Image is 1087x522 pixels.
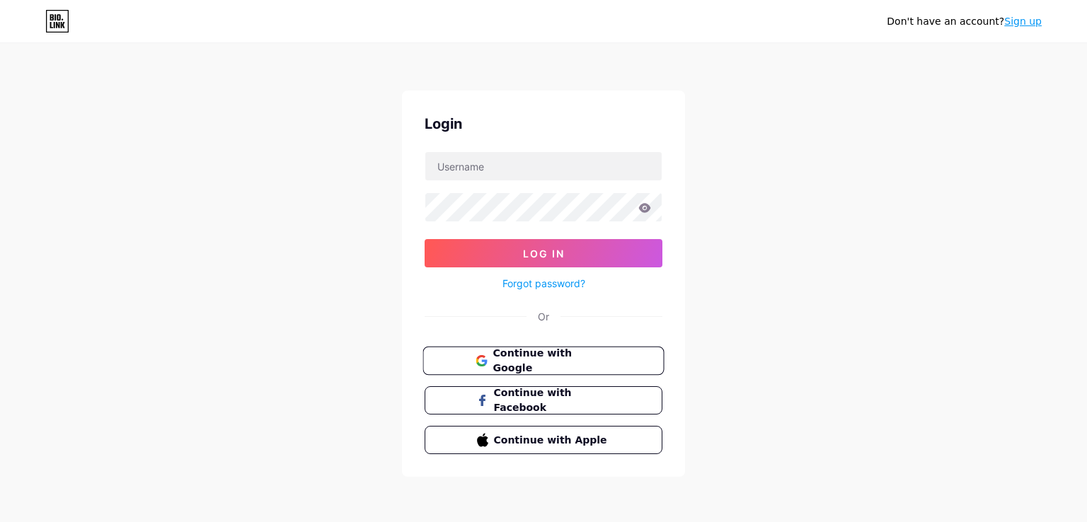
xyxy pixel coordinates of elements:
[425,347,662,375] a: Continue with Google
[887,14,1042,29] div: Don't have an account?
[494,433,611,448] span: Continue with Apple
[422,347,664,376] button: Continue with Google
[425,239,662,267] button: Log In
[425,113,662,134] div: Login
[493,346,611,376] span: Continue with Google
[523,248,565,260] span: Log In
[538,309,549,324] div: Or
[425,426,662,454] button: Continue with Apple
[502,276,585,291] a: Forgot password?
[425,152,662,180] input: Username
[425,386,662,414] button: Continue with Facebook
[494,385,611,415] span: Continue with Facebook
[1004,16,1042,27] a: Sign up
